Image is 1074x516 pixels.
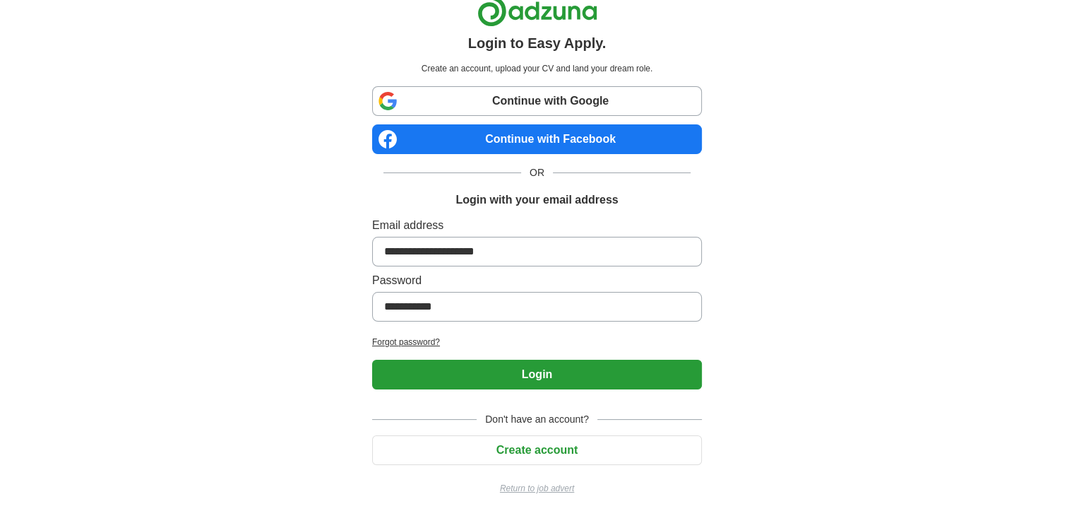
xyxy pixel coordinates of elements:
[372,217,702,234] label: Email address
[372,336,702,348] a: Forgot password?
[372,360,702,389] button: Login
[372,435,702,465] button: Create account
[372,272,702,289] label: Password
[372,482,702,495] a: Return to job advert
[372,444,702,456] a: Create account
[455,192,618,209] h1: Login with your email address
[375,62,699,75] p: Create an account, upload your CV and land your dream role.
[372,124,702,154] a: Continue with Facebook
[477,412,597,427] span: Don't have an account?
[521,165,553,180] span: OR
[372,86,702,116] a: Continue with Google
[468,33,607,54] h1: Login to Easy Apply.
